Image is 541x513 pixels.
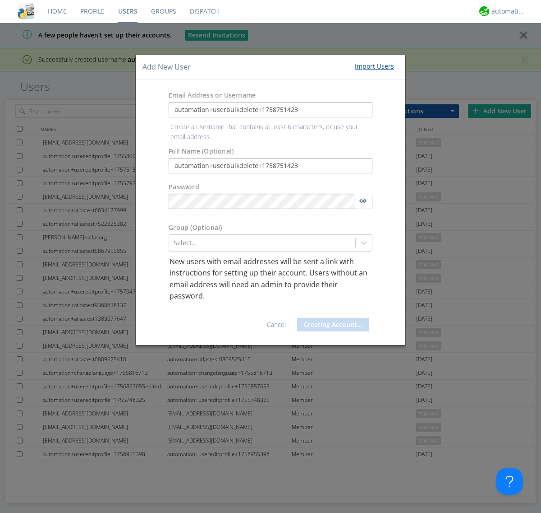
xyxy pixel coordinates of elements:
[169,102,372,117] input: e.g. email@address.com, Housekeeping1
[169,158,372,173] input: Julie Appleseed
[142,62,191,72] h4: Add New User
[169,223,222,232] label: Group (Optional)
[18,3,34,19] img: cddb5a64eb264b2086981ab96f4c1ba7
[355,62,394,71] div: Import Users
[169,147,234,156] label: Full Name (Optional)
[164,122,377,142] p: Create a username that contains at least 6 characters, or use your email address.
[479,6,489,16] img: d2d01cd9b4174d08988066c6d424eccd
[169,182,199,191] label: Password
[169,91,256,100] label: Email Address or Username
[491,7,525,16] div: automation+atlas
[267,320,286,329] a: Cancel
[170,256,371,302] p: New users with email addresses will be sent a link with instructions for setting up their account...
[297,318,369,331] button: Creating Account...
